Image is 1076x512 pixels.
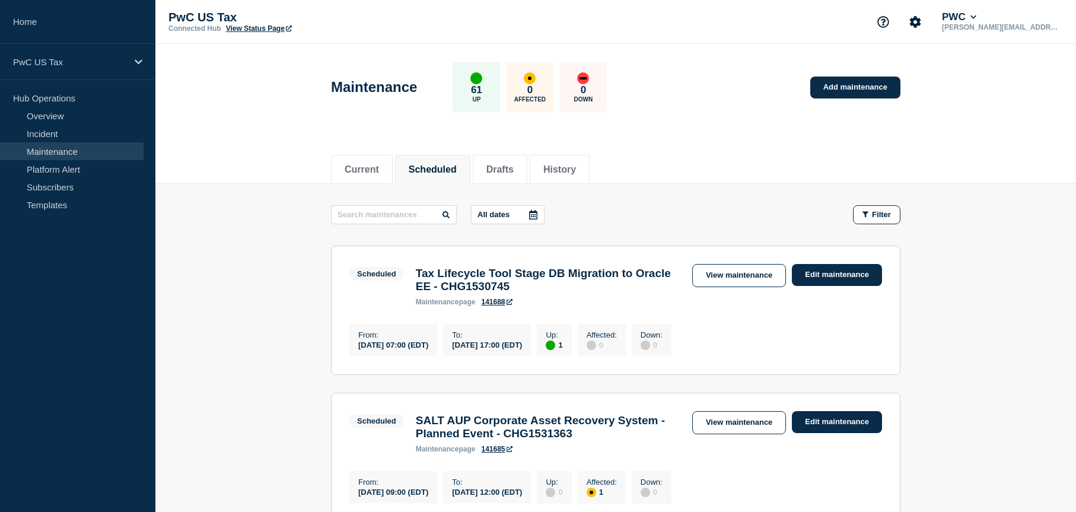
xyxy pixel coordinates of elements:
button: Support [871,9,896,34]
p: Affected : [587,330,617,339]
p: Down [574,96,593,103]
div: 0 [587,339,617,350]
p: Affected : [587,478,617,486]
div: 0 [641,486,663,497]
div: disabled [546,488,555,497]
a: Add maintenance [810,77,900,98]
a: View Status Page [226,24,292,33]
p: Connected Hub [168,24,221,33]
p: page [416,445,476,453]
p: From : [358,478,428,486]
div: affected [587,488,596,497]
p: 61 [471,84,482,96]
button: Scheduled [409,164,457,175]
div: [DATE] 12:00 (EDT) [452,486,522,497]
div: 1 [587,486,617,497]
div: [DATE] 09:00 (EDT) [358,486,428,497]
p: 0 [581,84,586,96]
button: History [543,164,576,175]
button: Drafts [486,164,514,175]
div: up [546,341,555,350]
span: maintenance [416,445,459,453]
p: Up : [546,330,562,339]
p: To : [452,478,522,486]
p: All dates [477,210,510,219]
div: 0 [546,486,562,497]
button: Current [345,164,379,175]
div: disabled [587,341,596,350]
input: Search maintenances [331,205,457,224]
p: PwC US Tax [13,57,127,67]
p: Up [472,96,480,103]
button: PWC [940,11,979,23]
a: 141688 [481,298,512,306]
div: down [577,72,589,84]
h3: Tax Lifecycle Tool Stage DB Migration to Oracle EE - CHG1530745 [416,267,680,293]
p: [PERSON_NAME][EMAIL_ADDRESS][DOMAIN_NAME] [940,23,1063,31]
p: Up : [546,478,562,486]
span: Filter [872,210,891,219]
div: up [470,72,482,84]
div: [DATE] 17:00 (EDT) [452,339,522,349]
div: 0 [641,339,663,350]
a: Edit maintenance [792,411,882,433]
a: 141685 [481,445,512,453]
a: View maintenance [692,411,786,434]
p: PwC US Tax [168,11,406,24]
button: Filter [853,205,900,224]
div: Scheduled [357,269,396,278]
p: Down : [641,478,663,486]
div: affected [524,72,536,84]
h1: Maintenance [331,79,417,96]
a: Edit maintenance [792,264,882,286]
p: To : [452,330,522,339]
span: maintenance [416,298,459,306]
p: Down : [641,330,663,339]
div: [DATE] 07:00 (EDT) [358,339,428,349]
a: View maintenance [692,264,786,287]
p: Affected [514,96,546,103]
button: Account settings [903,9,928,34]
button: All dates [471,205,545,224]
div: disabled [641,488,650,497]
div: disabled [641,341,650,350]
p: 0 [527,84,533,96]
div: 1 [546,339,562,350]
p: page [416,298,476,306]
h3: SALT AUP Corporate Asset Recovery System - Planned Event - CHG1531363 [416,414,680,440]
div: Scheduled [357,416,396,425]
p: From : [358,330,428,339]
